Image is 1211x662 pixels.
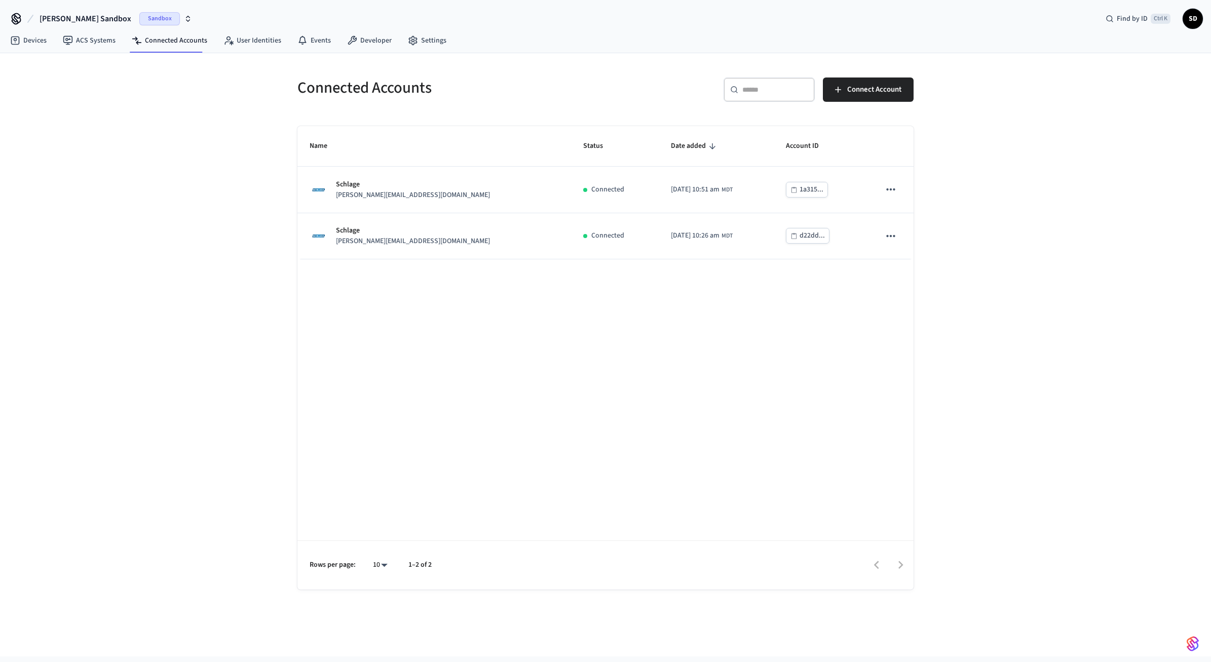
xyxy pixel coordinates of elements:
div: Find by IDCtrl K [1098,10,1179,28]
img: SeamLogoGradient.69752ec5.svg [1187,636,1199,652]
div: 1a315... [800,183,823,196]
table: sticky table [297,126,914,259]
p: Connected [591,184,624,195]
button: d22dd... [786,228,829,244]
p: 1–2 of 2 [408,560,432,570]
p: [PERSON_NAME][EMAIL_ADDRESS][DOMAIN_NAME] [336,236,490,247]
a: ACS Systems [55,31,124,50]
span: [DATE] 10:26 am [671,230,720,241]
a: Devices [2,31,55,50]
span: Ctrl K [1151,14,1170,24]
div: d22dd... [800,229,825,242]
span: [DATE] 10:51 am [671,184,720,195]
button: Connect Account [823,77,914,102]
div: America/Edmonton [671,184,733,195]
span: Connect Account [847,83,901,96]
div: 10 [368,558,392,572]
a: Connected Accounts [124,31,215,50]
span: Find by ID [1117,14,1148,24]
p: Schlage [336,179,490,190]
div: America/Edmonton [671,230,733,241]
span: SD [1184,10,1202,28]
span: Name [310,138,340,154]
span: Sandbox [139,12,180,25]
button: SD [1183,9,1203,29]
span: MDT [722,185,733,194]
p: [PERSON_NAME][EMAIL_ADDRESS][DOMAIN_NAME] [336,190,490,201]
img: Schlage Logo, Square [310,227,328,245]
button: 1a315... [786,182,828,198]
span: [PERSON_NAME] Sandbox [40,13,131,25]
a: User Identities [215,31,289,50]
p: Schlage [336,225,490,236]
span: MDT [722,231,733,241]
p: Connected [591,230,624,241]
a: Settings [400,31,455,50]
p: Rows per page: [310,560,356,570]
a: Developer [339,31,400,50]
span: Status [583,138,616,154]
h5: Connected Accounts [297,77,599,98]
a: Events [289,31,339,50]
span: Date added [671,138,719,154]
span: Account ID [786,138,832,154]
img: Schlage Logo, Square [310,181,328,199]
